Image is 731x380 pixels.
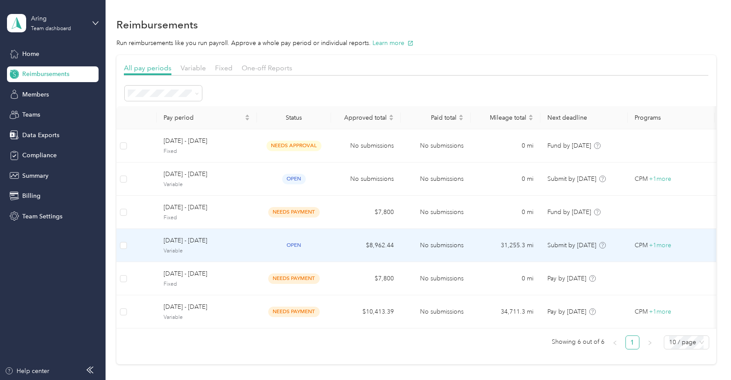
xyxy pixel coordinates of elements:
span: Fixed [164,214,250,222]
span: Billing [22,191,41,200]
span: Variable [164,181,250,189]
span: [DATE] - [DATE] [164,302,250,312]
span: [DATE] - [DATE] [164,169,250,179]
th: Approved total [331,106,401,129]
div: Aring [31,14,85,23]
span: One-off Reports [242,64,292,72]
div: Page Size [664,335,709,349]
td: 0 mi [471,196,540,229]
span: Fixed [164,280,250,288]
span: Submit by [DATE] [547,175,596,183]
button: Help center [5,366,49,376]
span: Fixed [215,64,232,72]
span: needs payment [268,207,320,217]
span: needs payment [268,273,320,283]
span: Submit by [DATE] [547,242,596,249]
span: needs approval [266,141,321,151]
span: 10 / page [669,336,704,349]
td: $8,962.44 [331,229,401,262]
span: caret-up [458,113,464,118]
span: caret-up [389,113,394,118]
td: 0 mi [471,162,540,196]
td: No submissions [331,129,401,162]
span: [DATE] - [DATE] [164,269,250,279]
span: Teams [22,110,40,119]
span: [DATE] - [DATE] [164,136,250,146]
span: + 1 more [649,242,671,249]
span: left [612,340,618,345]
span: Approved total [338,114,387,121]
p: Run reimbursements like you run payroll. Approve a whole pay period or individual reports. [116,38,716,48]
span: caret-down [458,117,464,122]
span: Home [22,49,39,59]
span: Compliance [22,151,57,160]
span: Pay by [DATE] [547,308,586,315]
span: Data Exports [22,131,59,140]
th: Mileage total [471,106,540,129]
span: Showing 6 out of 6 [552,335,605,349]
h1: Reimbursements [116,20,198,29]
td: 0 mi [471,129,540,162]
div: Status [264,114,324,121]
button: left [608,335,622,349]
th: Pay period [157,106,257,129]
span: Fixed [164,148,250,155]
span: [DATE] - [DATE] [164,203,250,212]
td: 34,711.3 mi [471,295,540,328]
td: $7,800 [331,196,401,229]
th: Paid total [401,106,471,129]
td: 0 mi [471,262,540,295]
th: Programs [628,106,715,129]
td: $10,413.39 [331,295,401,328]
span: Fund by [DATE] [547,142,591,149]
td: No submissions [401,196,471,229]
span: Mileage total [478,114,526,121]
span: Team Settings [22,212,62,221]
span: open [282,174,306,184]
span: caret-down [528,117,533,122]
span: CPM [635,307,648,317]
span: caret-up [528,113,533,118]
td: No submissions [401,229,471,262]
td: No submissions [401,262,471,295]
span: right [647,340,652,345]
li: Next Page [643,335,657,349]
button: right [643,335,657,349]
span: Fund by [DATE] [547,208,591,216]
button: Learn more [372,38,413,48]
span: Pay period [164,114,243,121]
span: Variable [181,64,206,72]
td: No submissions [401,162,471,196]
span: + 1 more [649,308,671,315]
span: Paid total [408,114,457,121]
span: open [282,240,306,250]
span: + 1 more [649,175,671,183]
span: caret-down [245,117,250,122]
span: Variable [164,247,250,255]
span: caret-down [389,117,394,122]
span: All pay periods [124,64,171,72]
span: Variable [164,314,250,321]
td: 31,255.3 mi [471,229,540,262]
td: No submissions [401,129,471,162]
span: Summary [22,171,48,180]
iframe: Everlance-gr Chat Button Frame [682,331,731,380]
span: Members [22,90,49,99]
span: caret-up [245,113,250,118]
td: $7,800 [331,262,401,295]
span: CPM [635,241,648,250]
td: No submissions [401,295,471,328]
li: 1 [625,335,639,349]
li: Previous Page [608,335,622,349]
div: Team dashboard [31,26,71,31]
span: Pay by [DATE] [547,275,586,282]
span: CPM [635,174,648,184]
span: Reimbursements [22,69,69,79]
span: [DATE] - [DATE] [164,236,250,245]
th: Next deadline [540,106,628,129]
a: 1 [626,336,639,349]
td: No submissions [331,162,401,196]
span: needs payment [268,307,320,317]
